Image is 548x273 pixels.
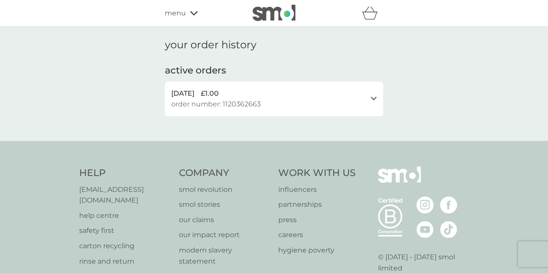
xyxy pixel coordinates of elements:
[278,245,356,256] a: hygiene poverty
[179,167,270,180] h4: Company
[201,88,219,99] span: £1.00
[253,5,295,21] img: smol
[278,167,356,180] h4: Work With Us
[179,245,270,267] a: modern slavery statement
[362,5,383,22] div: basket
[440,221,457,238] img: visit the smol Tiktok page
[417,197,434,214] img: visit the smol Instagram page
[79,225,170,236] a: safety first
[165,64,226,77] h2: active orders
[179,199,270,210] a: smol stories
[79,167,170,180] h4: Help
[417,221,434,238] img: visit the smol Youtube page
[171,99,261,110] span: order number: 1120362663
[278,229,356,241] a: careers
[179,184,270,195] a: smol revolution
[278,199,356,210] a: partnerships
[165,8,186,19] span: menu
[440,197,457,214] img: visit the smol Facebook page
[79,184,170,206] a: [EMAIL_ADDRESS][DOMAIN_NAME]
[278,214,356,226] a: press
[79,241,170,252] a: carton recycling
[179,229,270,241] a: our impact report
[79,210,170,221] a: help centre
[165,39,256,51] h1: your order history
[79,256,170,267] a: rinse and return
[278,184,356,195] a: influencers
[179,214,270,226] a: our claims
[378,167,421,196] img: smol
[171,88,194,99] span: [DATE]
